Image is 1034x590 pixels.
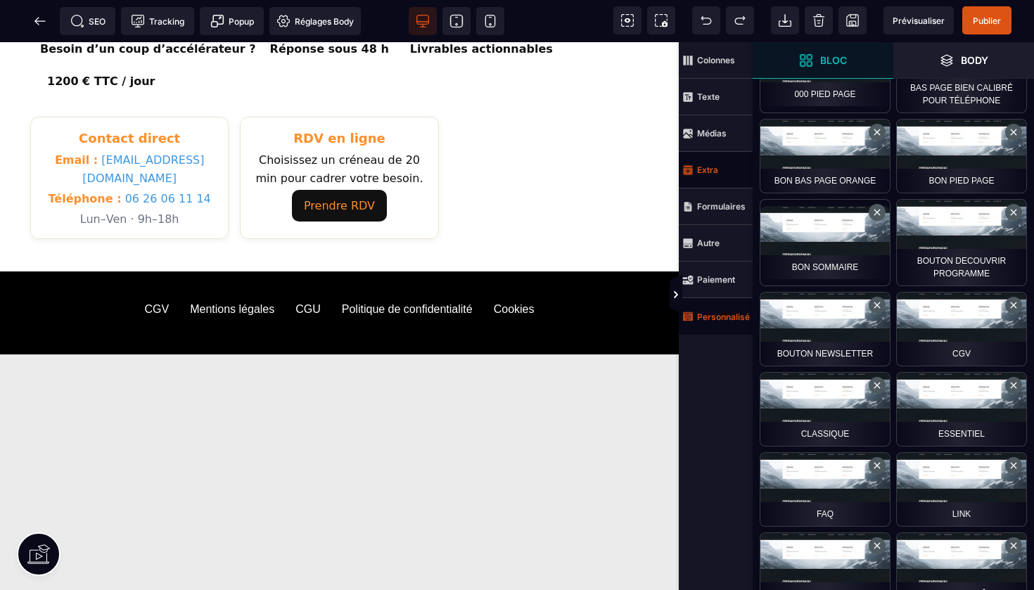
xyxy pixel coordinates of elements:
[679,298,753,335] span: Personnalisé
[820,55,847,65] strong: Bloc
[697,165,718,175] strong: Extra
[760,452,891,527] div: faq
[276,14,354,28] span: Réglages Body
[893,15,945,26] span: Prévisualiser
[409,7,437,35] span: Voir bureau
[121,7,194,35] span: Code de suivi
[40,27,162,52] span: 1200 € TTC / jour
[973,15,1001,26] span: Publier
[679,152,753,188] span: Extra
[893,42,1034,79] span: Ouvrir les calques
[679,79,753,115] span: Texte
[494,261,535,274] div: Cookies
[679,115,753,152] span: Médias
[962,6,1011,34] span: Enregistrer le contenu
[697,91,720,102] strong: Texte
[679,262,753,298] span: Paiement
[896,199,1027,286] div: BOUTON DECOUVRIR PROGRAMME
[805,6,833,34] span: Nettoyage
[131,14,184,28] span: Tracking
[82,111,204,143] a: [EMAIL_ADDRESS][DOMAIN_NAME]
[125,150,211,163] a: 06 26 06 11 14
[896,452,1027,527] div: link
[292,148,387,179] a: Prendre RDV
[55,111,98,124] span: Email :
[753,42,893,79] span: Ouvrir les blocs
[295,261,321,274] div: CGU
[49,150,122,163] span: Téléphone :
[679,188,753,225] span: Formulaires
[753,274,767,316] span: Afficher les vues
[30,75,649,197] div: Contact
[269,7,361,35] span: Favicon
[838,6,867,34] span: Enregistrer
[692,6,720,34] span: Défaire
[647,6,675,34] span: Capture d'écran
[697,128,727,139] strong: Médias
[200,7,264,35] span: Créer une alerte modale
[252,86,426,107] h3: RDV en ligne
[613,6,642,34] span: Voir les composants
[476,7,504,35] span: Voir mobile
[883,6,954,34] span: Aperçu
[42,168,217,186] p: Lun–Ven · 9h–18h
[342,261,473,274] div: Politique de confidentialité
[442,7,471,35] span: Voir tablette
[760,292,891,366] div: bouton newsletter
[697,201,746,212] strong: Formulaires
[70,14,106,28] span: SEO
[697,312,750,322] strong: Personnalisé
[896,292,1027,366] div: CGV
[252,109,426,145] p: Choisissez un créneau de 20 min pour cadrer votre besoin.
[760,199,891,286] div: Bon sommaire
[190,261,274,274] div: Mentions légales
[760,372,891,447] div: classique
[26,7,54,35] span: Retour
[961,55,988,65] strong: Body
[896,372,1027,447] div: Essentiel
[760,119,891,193] div: bon bas page orange
[726,6,754,34] span: Rétablir
[679,225,753,262] span: Autre
[771,6,799,34] span: Importer
[679,42,753,79] span: Colonnes
[210,14,254,28] span: Popup
[42,86,217,107] h3: Contact direct
[697,274,735,285] strong: Paiement
[144,261,169,274] div: CGV
[60,7,115,35] span: Métadata SEO
[697,238,720,248] strong: Autre
[896,119,1027,193] div: BON PIED PAGE
[697,55,735,65] strong: Colonnes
